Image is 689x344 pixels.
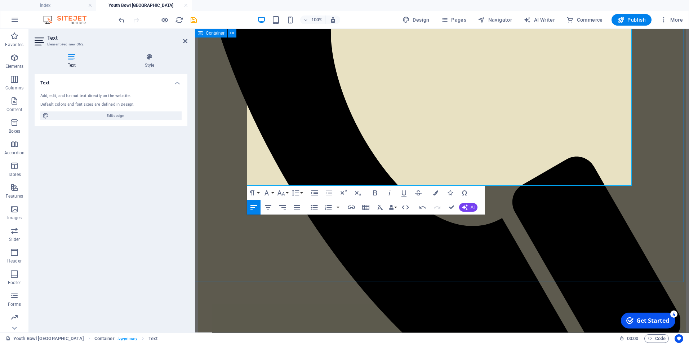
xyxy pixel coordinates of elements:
[311,16,323,24] h6: 100%
[40,111,182,120] button: Edit design
[9,237,20,242] p: Slider
[619,334,639,343] h6: Session time
[6,334,84,343] a: Click to cancel selection. Double-click to open Pages
[612,14,652,26] button: Publish
[96,1,192,9] h4: Youth Bowl [GEOGRAPHIC_DATA]
[247,186,261,200] button: Paragraph Format
[47,35,187,41] h2: Text
[438,14,469,26] button: Pages
[206,31,225,35] span: Container
[441,16,466,23] span: Pages
[660,16,683,23] span: More
[632,336,633,341] span: :
[416,200,430,215] button: Undo (Ctrl+Z)
[307,200,321,215] button: Unordered List
[521,14,558,26] button: AI Writer
[94,334,115,343] span: Click to select. Double-click to edit
[19,7,52,15] div: Get Started
[330,17,336,23] i: On resize automatically adjust zoom level to fit chosen device.
[657,14,686,26] button: More
[261,186,275,200] button: Font Family
[5,42,23,48] p: Favorites
[321,200,335,215] button: Ordered List
[290,200,304,215] button: Align Justify
[368,186,382,200] button: Bold (Ctrl+B)
[6,193,23,199] p: Features
[247,200,261,215] button: Align Left
[290,186,304,200] button: Line Height
[429,186,443,200] button: Colors
[94,334,157,343] nav: breadcrumb
[359,200,373,215] button: Insert Table
[53,1,61,8] div: 5
[445,200,458,215] button: Confirm (Ctrl+⏎)
[564,14,606,26] button: Commerce
[308,186,321,200] button: Increase Indent
[35,74,187,87] h4: Text
[8,280,21,286] p: Footer
[35,53,112,69] h4: Text
[40,93,182,99] div: Add, edit, and format text directly on the website.
[471,205,475,210] span: AI
[7,258,22,264] p: Header
[400,14,432,26] button: Design
[337,186,350,200] button: Superscript
[617,16,646,23] span: Publish
[412,186,425,200] button: Strikethrough
[388,200,398,215] button: Data Bindings
[148,334,157,343] span: Click to select. Double-click to edit
[335,200,341,215] button: Ordered List
[443,186,457,200] button: Icons
[160,16,169,24] button: Click here to leave preview mode and continue editing
[5,85,23,91] p: Columns
[399,200,412,215] button: HTML
[430,200,444,215] button: Redo (Ctrl+Shift+Z)
[40,102,182,108] div: Default colors and font sizes are defined in Design.
[478,16,512,23] span: Navigator
[41,16,95,24] img: Editor Logo
[524,16,555,23] span: AI Writer
[190,16,198,24] i: Save (Ctrl+S)
[322,186,336,200] button: Decrease Indent
[459,203,477,212] button: AI
[4,323,24,329] p: Marketing
[4,3,58,19] div: Get Started 5 items remaining, 0% complete
[627,334,638,343] span: 00 00
[276,186,289,200] button: Font Size
[47,41,173,48] h3: Element #ed-new-362
[6,107,22,113] p: Content
[5,63,24,69] p: Elements
[8,172,21,177] p: Tables
[276,200,289,215] button: Align Right
[189,16,198,24] button: save
[175,16,183,24] i: Reload page
[648,334,666,343] span: Code
[383,186,396,200] button: Italic (Ctrl+I)
[8,301,21,307] p: Forms
[117,334,137,343] span: . bg-primary
[4,150,25,156] p: Accordion
[344,200,358,215] button: Insert Link
[373,200,387,215] button: Clear Formatting
[7,215,22,221] p: Images
[300,16,326,24] button: 100%
[675,334,683,343] button: Usercentrics
[175,16,183,24] button: reload
[458,186,471,200] button: Special Characters
[644,334,669,343] button: Code
[51,111,179,120] span: Edit design
[112,53,187,69] h4: Style
[117,16,126,24] button: undo
[475,14,515,26] button: Navigator
[9,128,21,134] p: Boxes
[566,16,603,23] span: Commerce
[403,16,430,23] span: Design
[351,186,365,200] button: Subscript
[397,186,411,200] button: Underline (Ctrl+U)
[117,16,126,24] i: Undo: Change text (Ctrl+Z)
[261,200,275,215] button: Align Center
